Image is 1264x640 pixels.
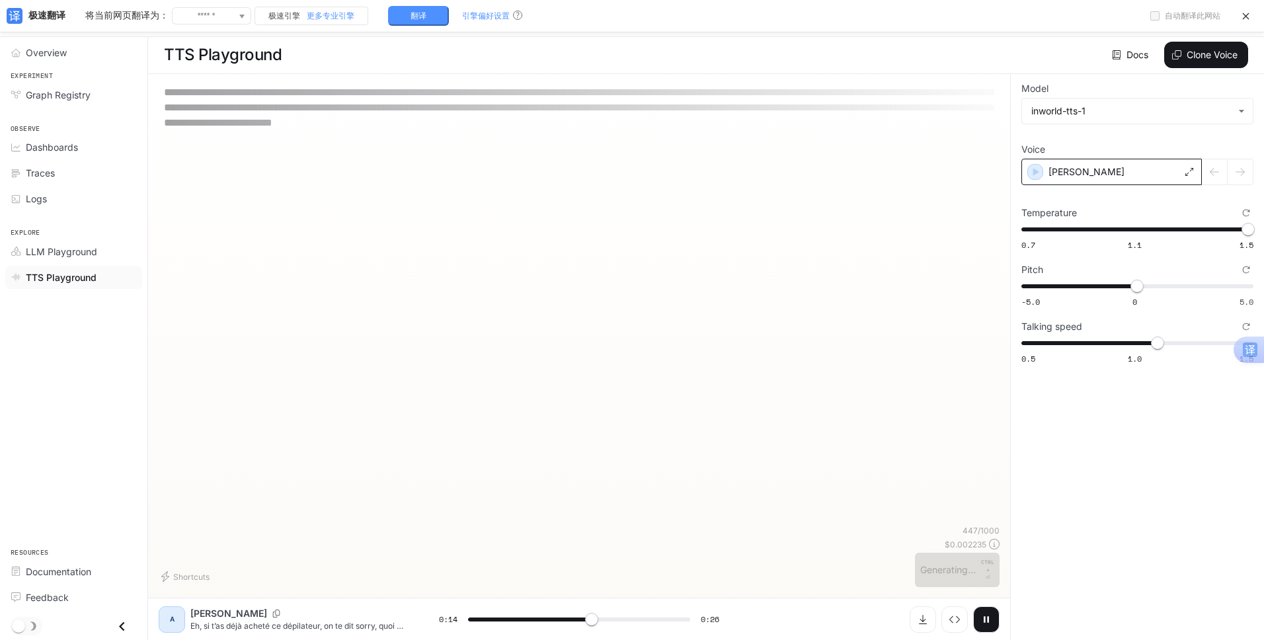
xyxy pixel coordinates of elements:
[12,618,25,633] span: Dark mode toggle
[5,240,142,263] a: LLM Playground
[1048,165,1125,179] p: [PERSON_NAME]
[941,606,968,633] button: Inspect
[5,83,142,106] a: Graph Registry
[190,607,267,620] p: [PERSON_NAME]
[1239,262,1253,277] button: Reset to default
[701,613,719,626] span: 0:26
[107,613,137,640] button: Close drawer
[5,41,142,64] a: Overview
[5,266,142,289] a: TTS Playground
[910,606,936,633] button: Download audio
[1132,296,1137,307] span: 0
[26,46,67,60] span: Overview
[439,613,457,626] span: 0:14
[1022,99,1253,124] div: inworld-tts-1
[26,140,78,154] span: Dashboards
[1239,319,1253,334] button: Reset to default
[5,586,142,609] a: Feedback
[26,166,55,180] span: Traces
[1021,265,1043,274] p: Pitch
[1240,239,1253,251] span: 1.5
[5,136,142,159] a: Dashboards
[945,539,986,550] p: $ 0.002235
[267,610,286,618] button: Copy Voice ID
[1128,353,1142,364] span: 1.0
[161,609,182,630] div: A
[26,88,91,102] span: Graph Registry
[1031,104,1232,118] div: inworld-tts-1
[26,192,47,206] span: Logs
[1109,42,1154,68] a: Docs
[1239,206,1253,220] button: Reset to default
[1021,296,1040,307] span: -5.0
[26,565,91,579] span: Documentation
[190,620,407,631] p: Eh, si t’as déjà acheté ce dépilateur, on te dit sorry, quoi — avant y avait un souci de prix ! I...
[1021,208,1077,218] p: Temperature
[5,187,142,210] a: Logs
[26,270,97,284] span: TTS Playground
[159,566,215,587] button: Shortcuts
[1021,353,1035,364] span: 0.5
[26,245,97,259] span: LLM Playground
[1021,322,1082,331] p: Talking speed
[1021,239,1035,251] span: 0.7
[963,525,1000,536] p: 447 / 1000
[1021,145,1045,154] p: Voice
[1021,84,1048,93] p: Model
[5,161,142,184] a: Traces
[26,590,69,604] span: Feedback
[1128,239,1142,251] span: 1.1
[1240,296,1253,307] span: 5.0
[1164,42,1248,68] button: Clone Voice
[5,560,142,583] a: Documentation
[164,42,282,68] h1: TTS Playground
